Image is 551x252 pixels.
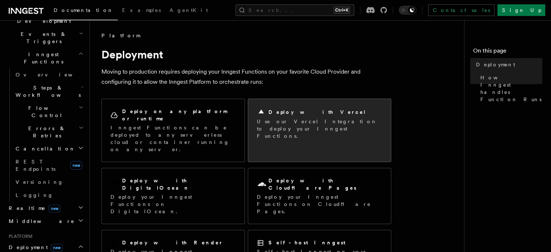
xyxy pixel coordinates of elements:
[13,84,81,99] span: Steps & Workflows
[16,159,55,172] span: REST Endpoints
[54,7,113,13] span: Documentation
[49,2,118,20] a: Documentation
[13,122,85,142] button: Errors & Retries
[122,239,223,246] h2: Deploy with Render
[110,193,236,215] p: Deploy your Inngest Functions on DigitalOcean.
[122,177,236,191] h2: Deploy with DigitalOcean
[497,4,545,16] a: Sign Up
[334,7,350,14] kbd: Ctrl+K
[101,99,245,162] a: Deploy on any platform or runtimeInngest Functions can be deployed to any serverless cloud or con...
[6,244,63,251] span: Deployment
[473,46,542,58] h4: On this page
[13,102,85,122] button: Flow Control
[51,244,63,252] span: new
[13,189,85,202] a: Logging
[101,32,140,39] span: Platform
[6,51,78,65] span: Inngest Functions
[473,58,542,71] a: Deployment
[70,161,82,170] span: new
[16,192,53,198] span: Logging
[101,48,391,61] h1: Deployment
[13,104,79,119] span: Flow Control
[6,218,75,225] span: Middleware
[6,205,60,212] span: Realtime
[170,7,208,13] span: AgentKit
[6,202,85,215] button: Realtimenew
[6,28,85,48] button: Events & Triggers
[118,2,165,20] a: Examples
[16,179,63,185] span: Versioning
[13,68,85,81] a: Overview
[268,239,345,246] h2: Self-host Inngest
[165,2,212,20] a: AgentKit
[257,179,267,190] svg: Cloudflare
[257,118,382,140] p: Use our Vercel Integration to deploy your Inngest Functions.
[6,68,85,202] div: Inngest Functions
[13,155,85,175] a: REST Endpointsnew
[49,205,60,212] span: new
[122,108,236,122] h2: Deploy on any platform or runtime
[268,108,366,116] h2: Deploy with Vercel
[122,7,161,13] span: Examples
[16,72,90,78] span: Overview
[6,48,85,68] button: Inngest Functions
[6,30,79,45] span: Events & Triggers
[13,175,85,189] a: Versioning
[248,99,391,162] a: Deploy with VercelUse our Vercel Integration to deploy your Inngest Functions.
[101,67,391,87] p: Moving to production requires deploying your Inngest Functions on your favorite Cloud Provider an...
[399,6,416,15] button: Toggle dark mode
[13,142,85,155] button: Cancellation
[13,125,79,139] span: Errors & Retries
[13,81,85,102] button: Steps & Workflows
[480,74,542,103] span: How Inngest handles Function Runs
[477,71,542,106] a: How Inngest handles Function Runs
[257,193,382,215] p: Deploy your Inngest Functions on Cloudflare Pages.
[268,177,382,191] h2: Deploy with Cloudflare Pages
[101,168,245,224] a: Deploy with DigitalOceanDeploy your Inngest Functions on DigitalOcean.
[235,4,354,16] button: Search...Ctrl+K
[110,124,236,153] p: Inngest Functions can be deployed to any serverless cloud or container running on any server.
[6,215,85,228] button: Middleware
[6,234,33,239] span: Platform
[13,145,75,152] span: Cancellation
[428,4,494,16] a: Contact sales
[476,61,515,68] span: Deployment
[248,168,391,224] a: Deploy with Cloudflare PagesDeploy your Inngest Functions on Cloudflare Pages.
